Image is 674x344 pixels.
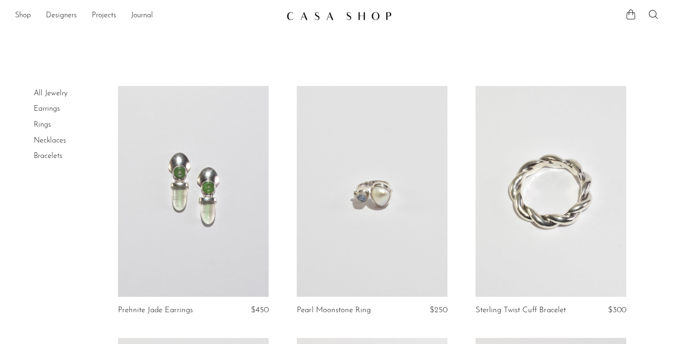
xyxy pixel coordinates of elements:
[297,306,371,315] a: Pearl Moonstone Ring
[34,137,66,144] a: Necklaces
[251,306,269,314] span: $450
[476,306,566,315] a: Sterling Twist Cuff Bracelet
[15,8,279,24] ul: NEW HEADER MENU
[118,306,193,315] a: Prehnite Jade Earrings
[131,10,153,22] a: Journal
[34,90,67,97] a: All Jewelry
[430,306,447,314] span: $250
[15,8,279,24] nav: Desktop navigation
[15,10,31,22] a: Shop
[34,105,60,113] a: Earrings
[46,10,77,22] a: Designers
[34,121,51,129] a: Rings
[34,152,62,160] a: Bracelets
[608,306,626,314] span: $300
[92,10,116,22] a: Projects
